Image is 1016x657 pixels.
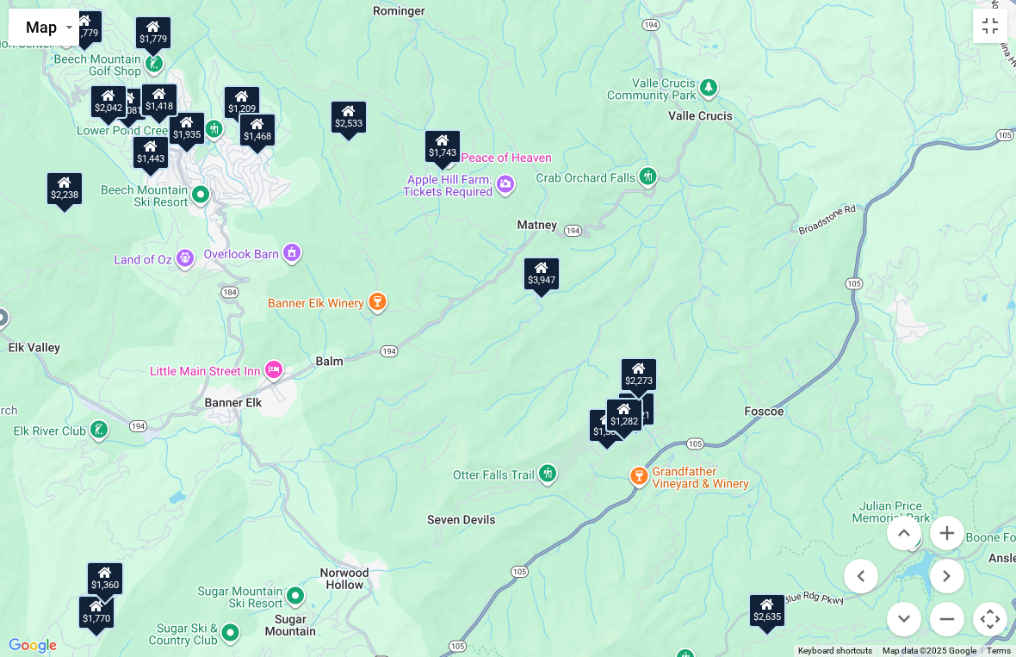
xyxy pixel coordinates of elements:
div: $2,273 [620,356,658,391]
span: Map data ©2025 Google [883,646,976,655]
div: $2,635 [748,592,786,627]
button: Move right [930,559,964,593]
button: Map camera controls [973,602,1007,636]
button: Keyboard shortcuts [798,645,872,657]
button: Move down [887,602,921,636]
button: Zoom out [930,602,964,636]
button: Zoom in [930,516,964,550]
a: Terms (opens in new tab) [987,646,1011,655]
button: Move left [844,559,878,593]
div: $1,282 [605,397,643,431]
button: Move up [887,516,921,550]
div: $1,582 [588,408,626,443]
